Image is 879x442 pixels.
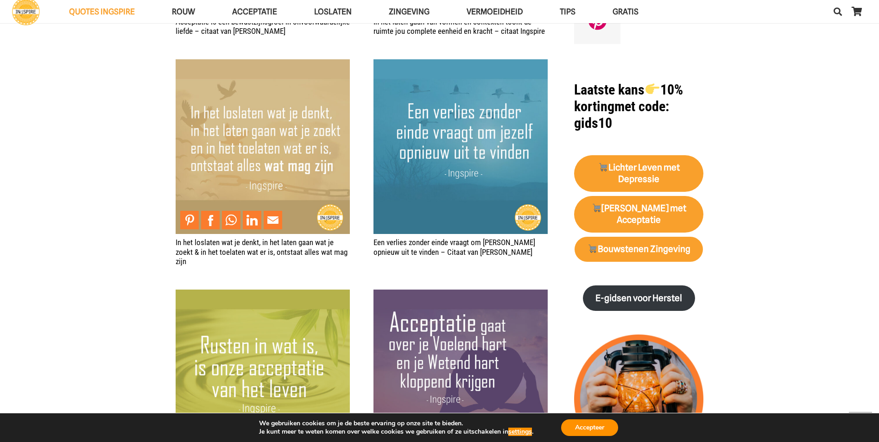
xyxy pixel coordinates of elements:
[599,163,607,171] img: 🛒
[561,419,618,436] button: Accepteer
[314,7,352,16] span: Loslaten
[69,7,135,16] span: QUOTES INGSPIRE
[201,211,220,229] a: Share to Facebook
[373,290,548,300] a: Acceptatie gaat over je voelend hart en wetend hart kloppend krijgen – Citaat van Ingspire
[508,428,532,436] button: settings
[259,419,533,428] p: We gebruiken cookies om je de beste ervaring op onze site te bieden.
[259,428,533,436] p: Je kunt meer te weten komen over welke cookies we gebruiken of ze uitschakelen in .
[592,203,601,212] img: 🛒
[591,203,686,225] strong: [PERSON_NAME] met Acceptatie
[588,244,597,253] img: 🛒
[243,211,264,229] li: LinkedIn
[373,60,548,69] a: Een verlies zonder einde vraagt om jezelf opnieuw uit te vinden – Citaat van Ingspire
[176,290,350,300] a: Rusten in wat is, is onze acceptatie van het leven – Citaat van Ingspire
[264,211,282,229] a: Mail to Email This
[180,211,199,229] a: Pin to Pinterest
[222,211,243,229] li: WhatsApp
[849,412,872,435] a: Terug naar top
[172,7,195,16] span: ROUW
[595,293,682,303] strong: E-gidsen voor Herstel
[574,155,703,192] a: 🛒Lichter Leven met Depressie
[389,7,430,16] span: Zingeving
[222,211,240,229] a: Share to WhatsApp
[180,211,201,229] li: Pinterest
[598,162,680,184] strong: Lichter Leven met Depressie
[575,237,703,262] a: 🛒Bouwstenen Zingeving
[176,17,350,36] a: Acceptatie is een bewustzijnsgroei in onvoorwaardelijke liefde – citaat van [PERSON_NAME]
[588,244,690,254] strong: Bouwstenen Zingeving
[583,285,695,311] a: E-gidsen voor Herstel
[574,196,703,233] a: 🛒[PERSON_NAME] met Acceptatie
[176,60,350,69] a: In het loslaten wat je denkt, in het laten gaan wat je zoekt & in het toelaten wat er is, ontstaa...
[264,211,285,229] li: Email This
[201,211,222,229] li: Facebook
[373,238,535,256] a: Een verlies zonder einde vraagt om [PERSON_NAME] opnieuw uit te vinden – Citaat van [PERSON_NAME]
[560,7,575,16] span: TIPS
[574,82,683,114] strong: Laatste kans 10% korting
[574,82,703,132] h1: met code: gids10
[176,238,348,266] a: In het loslaten wat je denkt, in het laten gaan wat je zoekt & in het toelaten wat er is, ontstaa...
[373,59,548,234] img: Ingspire quote over omgaan met verlies spreuk jezelf opnieuw uitvinden
[467,7,523,16] span: VERMOEIDHEID
[373,17,545,36] a: In het laten gaan van vormen en contexten toont de ruimte jou complete eenheid en kracht – citaat...
[243,211,261,229] a: Share to LinkedIn
[176,59,350,234] img: In het loslaten wat je denkt, in het laten gaan wat je zoekt en in het toelaten wat er is, ontsta...
[613,7,639,16] span: GRATIS
[645,82,659,96] img: 👉
[232,7,277,16] span: Acceptatie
